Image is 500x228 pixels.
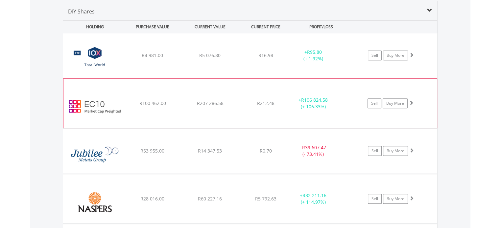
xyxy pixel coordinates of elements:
[66,137,123,172] img: EQU.ZA.JBL.png
[67,87,123,126] img: EC10.EC.EC10.png
[289,144,338,157] div: - (- 73.41%)
[198,148,222,154] span: R14 347.53
[199,52,221,58] span: R5 076.80
[307,49,322,55] span: R95.80
[289,192,338,205] div: + (+ 114.97%)
[302,144,326,151] span: R39 607.47
[383,98,408,108] a: Buy More
[68,8,95,15] span: DIY Shares
[293,21,349,33] div: PROFIT/LOSS
[383,194,408,204] a: Buy More
[139,100,166,106] span: R100 462.00
[142,52,163,58] span: R4 981.00
[368,194,382,204] a: Sell
[140,148,164,154] span: R53 955.00
[288,97,338,110] div: + (+ 106.33%)
[383,51,408,60] a: Buy More
[302,192,326,198] span: R32 211.16
[301,97,328,103] span: R106 824.58
[125,21,181,33] div: PURCHASE VALUE
[258,52,273,58] span: R16.98
[140,196,164,202] span: R28 016.00
[197,100,223,106] span: R207 286.58
[368,51,382,60] a: Sell
[239,21,292,33] div: CURRENT PRICE
[63,21,123,33] div: HOLDING
[182,21,238,33] div: CURRENT VALUE
[260,148,272,154] span: R0.70
[255,196,276,202] span: R5 792.63
[289,49,338,62] div: + (+ 1.92%)
[383,146,408,156] a: Buy More
[66,182,123,222] img: EQU.ZA.NPN.png
[368,98,381,108] a: Sell
[368,146,382,156] a: Sell
[257,100,274,106] span: R212.48
[66,41,123,76] img: EQU.ZA.GLOBAL.png
[198,196,222,202] span: R60 227.16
